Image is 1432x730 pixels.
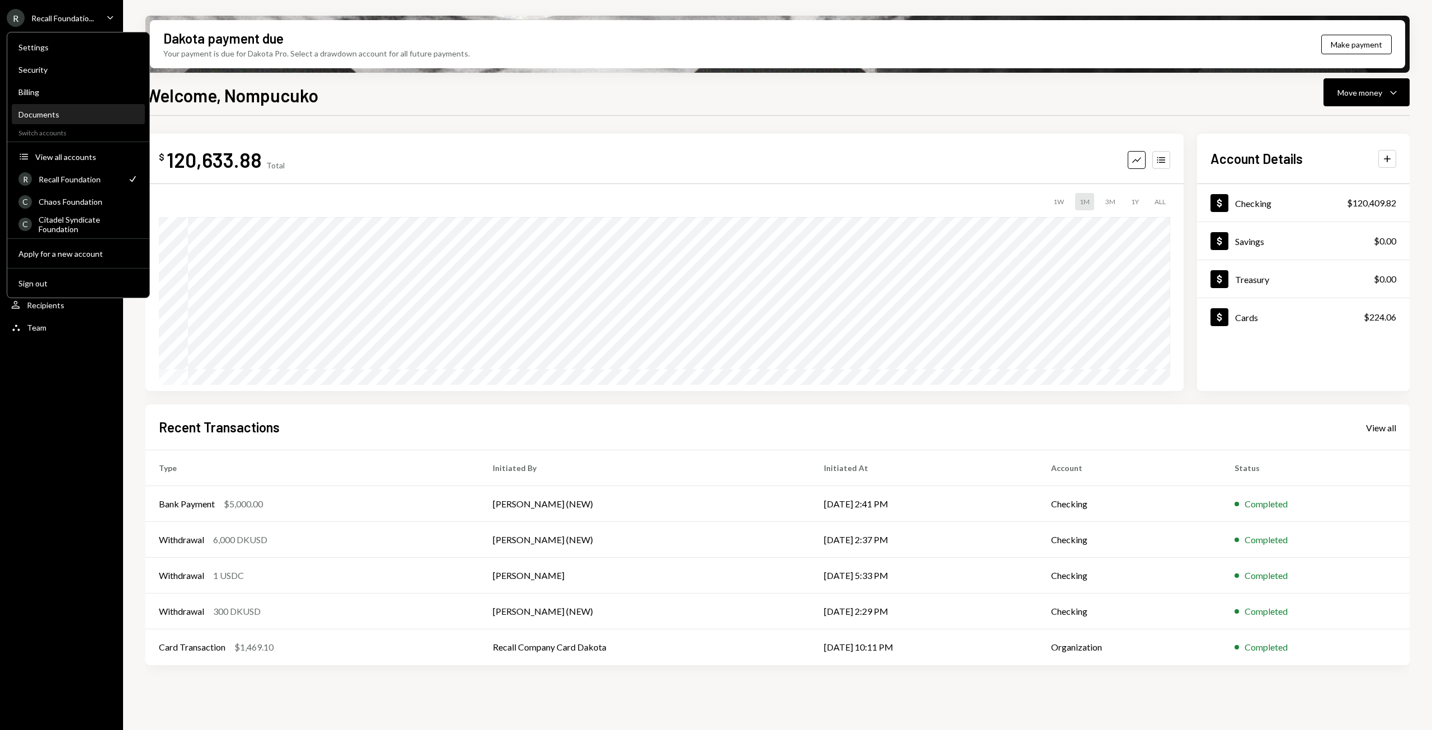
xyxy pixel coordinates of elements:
div: Withdrawal [159,569,204,582]
div: Dakota payment due [163,29,284,48]
td: Recall Company Card Dakota [479,629,811,665]
div: $5,000.00 [224,497,263,511]
div: 1M [1075,193,1094,210]
div: Chaos Foundation [39,197,138,206]
div: Security [18,65,138,74]
a: Team [7,317,116,337]
a: Recipients [7,295,116,315]
div: C [18,195,32,209]
div: Cards [1235,312,1258,323]
th: Initiated At [811,450,1038,486]
a: View all [1366,421,1396,434]
th: Type [145,450,479,486]
td: Checking [1038,486,1221,522]
div: 300 DKUSD [213,605,261,618]
div: 6,000 DKUSD [213,533,267,547]
div: Withdrawal [159,533,204,547]
td: [DATE] 2:37 PM [811,522,1038,558]
div: $224.06 [1364,310,1396,324]
div: $0.00 [1374,234,1396,248]
td: [PERSON_NAME] (NEW) [479,486,811,522]
a: Documents [12,104,145,124]
button: Apply for a new account [12,244,145,264]
button: Make payment [1321,35,1392,54]
a: Savings$0.00 [1197,222,1410,260]
td: [DATE] 2:29 PM [811,594,1038,629]
div: 120,633.88 [167,147,262,172]
div: Documents [18,110,138,119]
div: Total [266,161,285,170]
div: $1,469.10 [234,640,274,654]
td: Checking [1038,522,1221,558]
div: Checking [1235,198,1271,209]
div: 1W [1049,193,1068,210]
div: Card Transaction [159,640,225,654]
h2: Recent Transactions [159,418,280,436]
div: Recall Foundation [39,175,120,184]
div: View all [1366,422,1396,434]
div: Bank Payment [159,497,215,511]
div: Completed [1245,640,1288,654]
div: R [18,172,32,186]
td: [DATE] 5:33 PM [811,558,1038,594]
h2: Account Details [1210,149,1303,168]
a: Billing [12,82,145,102]
div: C [18,218,32,231]
div: Recipients [27,300,64,310]
div: Completed [1245,569,1288,582]
a: Security [12,59,145,79]
div: Recall Foundatio... [31,13,94,23]
div: 1 USDC [213,569,244,582]
a: Treasury$0.00 [1197,260,1410,298]
div: Savings [1235,236,1264,247]
div: $120,409.82 [1347,196,1396,210]
div: Switch accounts [7,126,149,137]
th: Initiated By [479,450,811,486]
button: Sign out [12,274,145,294]
td: [PERSON_NAME] [479,558,811,594]
th: Account [1038,450,1221,486]
a: CCitadel Syndicate Foundation [12,214,145,234]
div: Treasury [1235,274,1269,285]
button: Move money [1323,78,1410,106]
div: Your payment is due for Dakota Pro. Select a drawdown account for all future payments. [163,48,470,59]
div: 3M [1101,193,1120,210]
td: Organization [1038,629,1221,665]
div: Sign out [18,279,138,288]
div: ALL [1150,193,1170,210]
td: [DATE] 10:11 PM [811,629,1038,665]
div: 1Y [1127,193,1143,210]
td: [DATE] 2:41 PM [811,486,1038,522]
div: Completed [1245,533,1288,547]
a: Cards$224.06 [1197,298,1410,336]
td: [PERSON_NAME] (NEW) [479,522,811,558]
td: [PERSON_NAME] (NEW) [479,594,811,629]
div: View all accounts [35,152,138,162]
button: View all accounts [12,147,145,167]
h1: Welcome, Nompucuko [145,84,318,106]
td: Checking [1038,558,1221,594]
th: Status [1221,450,1410,486]
div: Team [27,323,46,332]
div: Settings [18,43,138,52]
div: $0.00 [1374,272,1396,286]
div: $ [159,152,164,163]
div: Billing [18,87,138,97]
div: Apply for a new account [18,249,138,258]
a: Checking$120,409.82 [1197,184,1410,222]
td: Checking [1038,594,1221,629]
div: Completed [1245,497,1288,511]
div: Move money [1337,87,1382,98]
div: R [7,9,25,27]
a: CChaos Foundation [12,191,145,211]
div: Completed [1245,605,1288,618]
a: Settings [12,37,145,57]
div: Withdrawal [159,605,204,618]
div: Citadel Syndicate Foundation [39,215,138,234]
